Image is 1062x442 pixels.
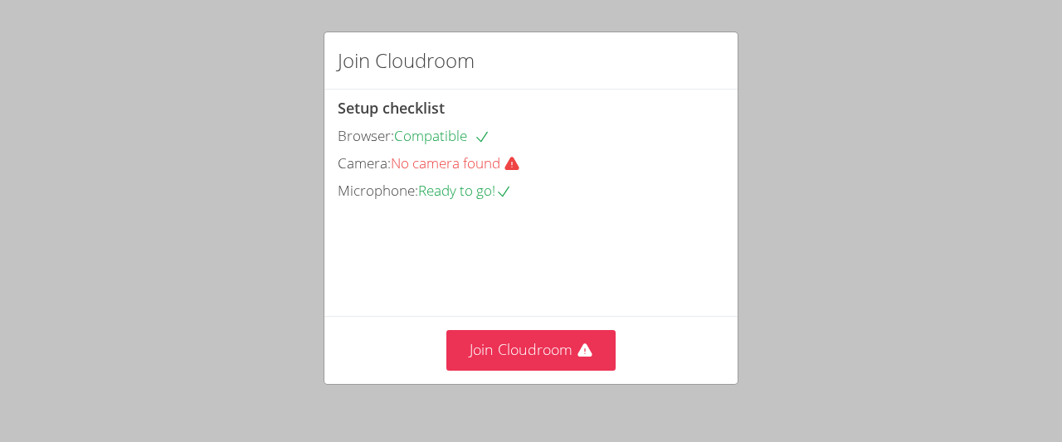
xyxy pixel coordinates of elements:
span: Microphone: [338,181,418,200]
span: Camera: [338,153,391,172]
span: No camera found [391,153,533,172]
span: Ready to go! [418,181,512,200]
h2: Join Cloudroom [338,46,475,75]
span: Compatible [394,126,490,145]
span: Browser: [338,126,394,145]
span: Setup checklist [338,98,445,118]
button: Join Cloudroom [446,330,616,371]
